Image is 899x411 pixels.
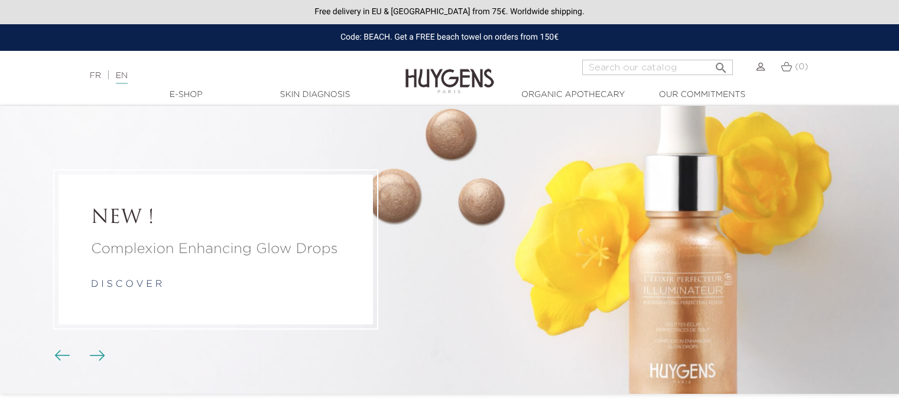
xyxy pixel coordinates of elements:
[59,347,98,365] div: Carousel buttons
[127,89,245,101] a: E-Shop
[91,208,340,230] a: NEW !
[514,89,632,101] a: Organic Apothecary
[795,63,808,71] span: (0)
[91,239,340,260] a: Complexion Enhancing Glow Drops
[116,72,128,84] a: EN
[256,89,374,101] a: Skin Diagnosis
[582,60,733,75] input: Search
[91,280,162,290] a: d i s c o v e r
[405,50,494,95] img: Huygens
[714,57,728,72] i: 
[90,72,101,80] a: FR
[84,69,366,83] div: |
[710,56,732,72] button: 
[643,89,761,101] a: Our commitments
